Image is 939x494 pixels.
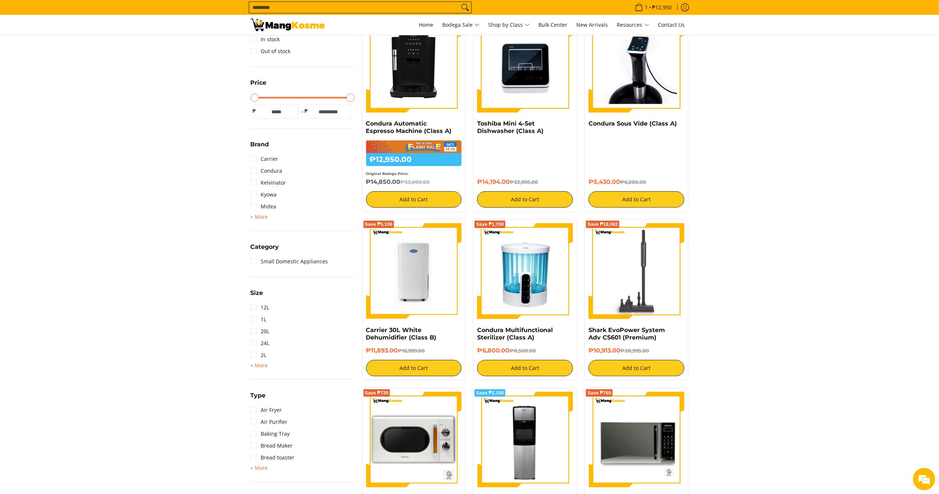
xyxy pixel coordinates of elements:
[251,33,280,45] a: In stock
[651,5,673,10] span: ₱12,950
[588,326,665,341] a: Shark EvoPower System Adv CS601 (Premium)
[251,256,328,267] a: Small Domestic Appliances
[366,172,409,176] small: Original Bodega Price:
[251,165,283,177] a: Condura
[401,179,430,185] del: ₱33,000.00
[251,464,268,472] summary: Open
[658,21,685,28] span: Contact Us
[251,189,277,201] a: Kyowa
[476,222,504,227] span: Save ₱1,700
[477,360,573,376] button: Add to Cart
[539,21,568,28] span: Bulk Center
[366,326,437,341] a: Carrier 30L White Dehumidifier (Class B)
[251,290,263,296] span: Size
[251,349,267,361] a: 2L
[415,15,437,35] a: Home
[477,178,573,186] h6: ₱14,194.00
[588,17,684,113] img: Condura Sous Vide (Class A)
[588,120,677,127] a: Condura Sous Vide (Class A)
[477,223,573,319] img: Condura Multifunctional Sterilizer (Class A)
[509,348,536,354] del: ₱8,500.00
[251,363,268,368] span: + More
[620,348,649,354] del: ₱28,995.00
[477,392,573,488] img: Condura Bottom Loading Water Dispenser (Premium)
[366,178,462,186] h6: ₱14,850.00
[251,325,270,337] a: 20L
[251,393,266,399] span: Type
[251,153,278,165] a: Carrier
[588,392,684,488] img: 20-liter-digital-microwave-oven-silver-full-front-view-mang-kosme
[613,15,653,35] a: Resources
[251,416,288,428] a: Air Purifier
[332,15,689,35] nav: Main Menu
[366,392,462,488] img: condura-vintage-style-20-liter-micowave-oven-with-icc-sticker-class-a-full-front-view-mang-kosme
[633,3,674,12] span: •
[365,222,393,227] span: Save ₱5,106
[588,178,684,186] h6: ₱5,430.00
[366,223,462,319] img: carrier-30-liter-dehumidier-premium-full-view-mang-kosme
[251,244,279,256] summary: Open
[419,21,434,28] span: Home
[477,326,553,341] a: Condura Multifunctional Sterilizer (Class A)
[251,214,268,220] span: + More
[587,391,611,395] span: Save ₱765
[251,19,325,31] img: Small Appliances l Mang Kosme: Home Appliances Warehouse Sale
[303,107,310,115] span: ₱
[251,404,282,416] a: Air Fryer
[251,80,267,91] summary: Open
[251,337,270,349] a: 24L
[251,313,267,325] a: 1L
[588,191,684,208] button: Add to Cart
[251,244,279,250] span: Category
[459,2,471,13] button: Search
[617,20,649,30] span: Resources
[251,290,263,302] summary: Open
[588,360,684,376] button: Add to Cart
[587,222,618,227] span: Save ₱18,082
[251,142,269,147] span: Brand
[251,393,266,404] summary: Open
[251,465,268,471] span: + More
[251,142,269,153] summary: Open
[366,191,462,208] button: Add to Cart
[251,45,291,57] a: Out of stock
[251,428,290,440] a: Baking Tray
[251,440,293,452] a: Bread Maker
[251,212,268,221] summary: Open
[251,80,267,86] span: Price
[366,120,452,134] a: Condura Automatic Espresso Machine (Class A)
[476,391,504,395] span: Save ₱2,150
[439,15,483,35] a: Bodega Sale
[489,20,530,30] span: Shop by Class
[477,347,573,354] h6: ₱6,800.00
[485,15,534,35] a: Shop by Class
[535,15,571,35] a: Bulk Center
[366,153,462,166] h6: ₱12,950.00
[366,360,462,376] button: Add to Cart
[366,347,462,354] h6: ₱11,893.00
[251,302,270,313] a: 12L
[644,5,649,10] span: 1
[251,452,295,464] a: Bread toaster
[477,191,573,208] button: Add to Cart
[573,15,612,35] a: New Arrivals
[588,347,684,354] h6: ₱10,913.00
[655,15,689,35] a: Contact Us
[366,17,462,113] img: Condura Automatic Espresso Machine (Class A)
[251,361,268,370] summary: Open
[251,177,286,189] a: Kelvinator
[477,120,544,134] a: Toshiba Mini 4-Set Dishwasher (Class A)
[477,17,573,113] img: Toshiba Mini 4-Set Dishwasher (Class A)
[620,179,646,185] del: ₱6,200.00
[588,223,684,319] img: shark-evopower-wireless-vacuum-full-view-mang-kosme
[398,348,425,354] del: ₱16,999.00
[443,20,480,30] span: Bodega Sale
[510,179,538,185] del: ₱22,995.00
[251,201,277,212] a: Midea
[251,107,258,115] span: ₱
[365,391,389,395] span: Save ₱735
[577,21,608,28] span: New Arrivals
